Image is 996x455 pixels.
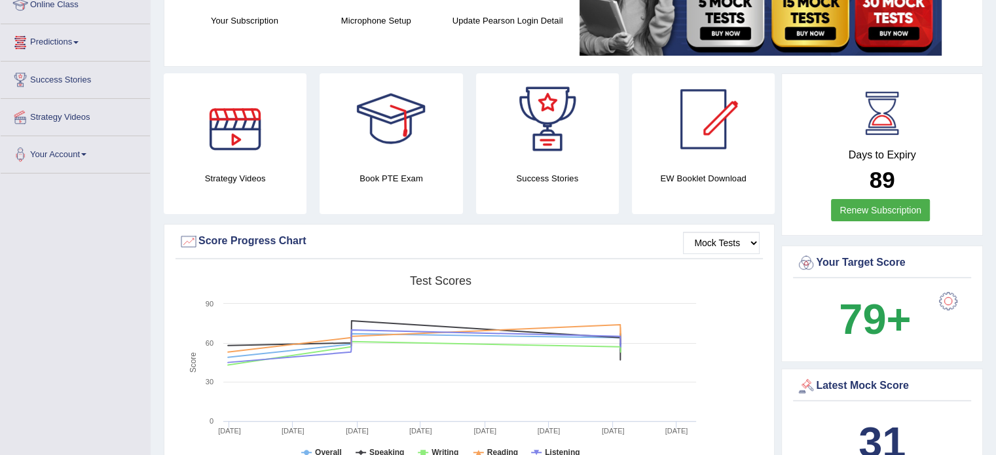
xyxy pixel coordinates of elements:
h4: Your Subscription [185,14,304,27]
text: 60 [206,339,213,347]
b: 89 [870,167,895,192]
a: Predictions [1,24,150,57]
h4: Book PTE Exam [320,172,462,185]
h4: Update Pearson Login Detail [449,14,567,27]
a: Renew Subscription [831,199,930,221]
a: Strategy Videos [1,99,150,132]
text: 0 [210,417,213,425]
tspan: [DATE] [409,427,432,435]
a: Your Account [1,136,150,169]
tspan: [DATE] [538,427,561,435]
a: Success Stories [1,62,150,94]
h4: Strategy Videos [164,172,306,185]
tspan: [DATE] [282,427,304,435]
h4: EW Booklet Download [632,172,775,185]
tspan: Score [189,352,198,373]
div: Score Progress Chart [179,232,760,251]
tspan: Test scores [410,274,471,287]
tspan: [DATE] [218,427,241,435]
text: 90 [206,300,213,308]
b: 79+ [839,295,911,343]
tspan: [DATE] [346,427,369,435]
text: 30 [206,378,213,386]
h4: Microphone Setup [317,14,435,27]
h4: Success Stories [476,172,619,185]
div: Latest Mock Score [796,376,968,396]
tspan: [DATE] [602,427,625,435]
tspan: [DATE] [665,427,688,435]
h4: Days to Expiry [796,149,968,161]
tspan: [DATE] [473,427,496,435]
div: Your Target Score [796,253,968,273]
